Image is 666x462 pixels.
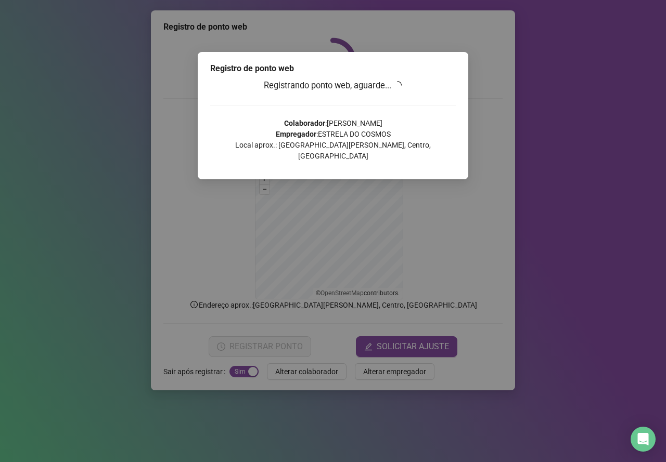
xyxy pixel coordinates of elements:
[392,80,403,91] span: loading
[284,119,325,127] strong: Colaborador
[276,130,316,138] strong: Empregador
[210,118,456,162] p: : [PERSON_NAME] : ESTRELA DO COSMOS Local aprox.: [GEOGRAPHIC_DATA][PERSON_NAME], Centro, [GEOGRA...
[210,62,456,75] div: Registro de ponto web
[631,427,656,452] div: Open Intercom Messenger
[210,79,456,93] h3: Registrando ponto web, aguarde...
